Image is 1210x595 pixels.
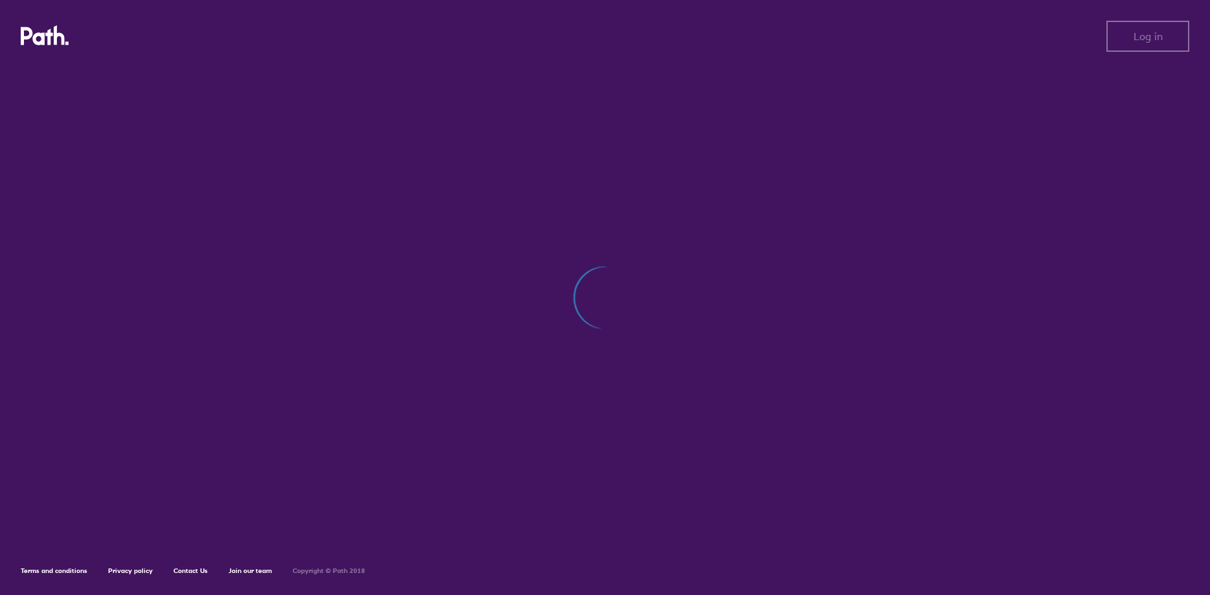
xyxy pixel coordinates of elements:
a: Terms and conditions [21,567,87,575]
a: Join our team [229,567,272,575]
a: Privacy policy [108,567,153,575]
h6: Copyright © Path 2018 [293,567,365,575]
a: Contact Us [174,567,208,575]
button: Log in [1106,21,1189,52]
span: Log in [1134,30,1163,42]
